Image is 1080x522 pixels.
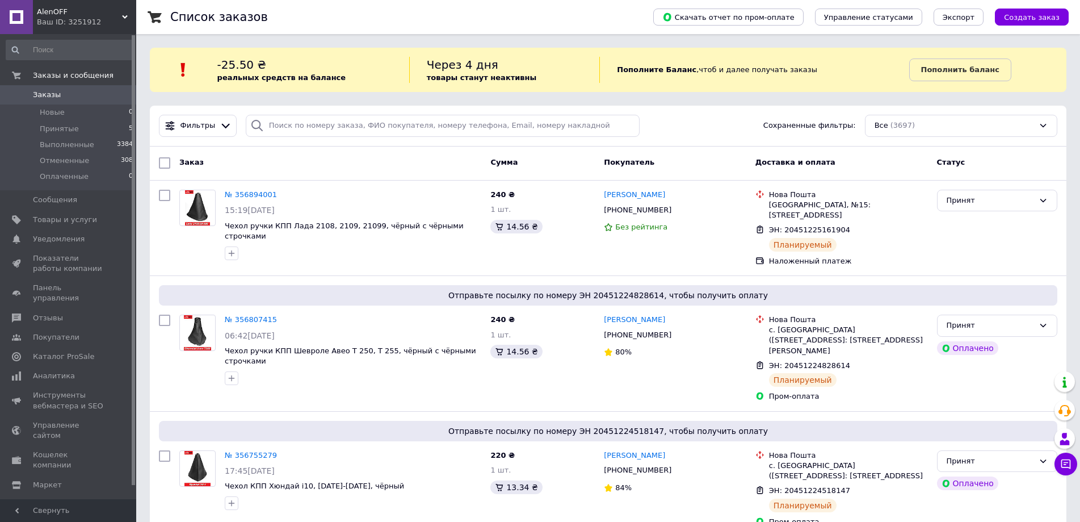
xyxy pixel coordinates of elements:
div: 13.34 ₴ [490,481,542,494]
button: Чат с покупателем [1054,453,1077,475]
a: № 356894001 [225,190,277,199]
span: 3384 [117,140,133,150]
span: Отправьте посылку по номеру ЭН 20451224518147, чтобы получить оплату [163,425,1053,437]
span: -25.50 ₴ [217,58,266,72]
a: Чехол ручки КПП Лада 2108, 2109, 21099, чёрный с чёрными строчками [225,222,464,241]
span: Создать заказ [1004,13,1060,22]
span: Заказы и сообщения [33,70,114,81]
div: Нова Пошта [769,190,928,200]
b: Пополните Баланс [617,65,696,74]
div: Ваш ID: 3251912 [37,17,136,27]
div: Принят [947,320,1034,332]
span: Каталог ProSale [33,352,94,362]
a: № 356807415 [225,315,277,324]
span: Покупатели [33,332,79,343]
span: 240 ₴ [490,190,515,199]
span: 1 шт. [490,205,511,214]
div: 14.56 ₴ [490,220,542,233]
span: Оплаченные [40,172,89,182]
a: Фото товару [179,450,216,487]
div: [PHONE_NUMBER] [602,463,674,478]
a: [PERSON_NAME] [604,450,665,461]
a: Создать заказ [984,12,1069,21]
span: Аналитика [33,371,75,381]
div: Оплачено [937,477,998,490]
div: 14.56 ₴ [490,345,542,358]
div: [GEOGRAPHIC_DATA], №15: [STREET_ADDRESS] [769,200,928,220]
span: 06:42[DATE] [225,331,275,340]
button: Создать заказ [995,9,1069,26]
span: 1 шт. [490,331,511,339]
div: с. [GEOGRAPHIC_DATA] ([STREET_ADDRESS]: [STREET_ADDRESS][PERSON_NAME] [769,325,928,356]
span: Отзывы [33,313,63,323]
a: Пополнить баланс [909,59,1011,81]
div: Планируемый [769,238,837,252]
span: 17:45[DATE] [225,466,275,475]
img: Фото товару [184,315,211,350]
div: Оплачено [937,341,998,355]
span: AlenOFF [37,7,122,17]
img: Фото товару [184,451,211,486]
span: 84% [615,483,632,492]
a: Фото товару [179,315,216,351]
span: 80% [615,348,632,356]
span: Сохраненные фильтры: [763,120,856,131]
div: , чтоб и далее получать заказы [599,57,909,83]
span: 5 [129,124,133,134]
div: Пром-оплата [769,391,928,402]
span: Сообщения [33,195,77,205]
span: 1 шт. [490,466,511,474]
span: ЭН: 20451224828614 [769,361,850,370]
span: Все [875,120,888,131]
span: Экспорт [943,13,974,22]
b: товары станут неактивны [427,73,537,82]
a: Чехол ручки КПП Шевроле Авео T 250, T 255, чёрный с чёрными строчками [225,346,476,366]
span: 0 [129,172,133,182]
span: Принятые [40,124,79,134]
button: Экспорт [934,9,984,26]
span: Через 4 дня [427,58,498,72]
span: Панель управления [33,283,105,303]
span: ЭН: 20451224518147 [769,486,850,495]
img: Фото товару [185,190,210,225]
span: 240 ₴ [490,315,515,324]
a: [PERSON_NAME] [604,315,665,325]
button: Скачать отчет по пром-оплате [653,9,804,26]
span: Заказы [33,90,61,100]
a: № 356755279 [225,451,277,460]
span: Кошелек компании [33,450,105,470]
span: Выполненные [40,140,94,150]
span: Инструменты вебмастера и SEO [33,390,105,411]
div: [PHONE_NUMBER] [602,203,674,218]
span: Статус [937,158,965,166]
span: Фильтры [180,120,216,131]
img: :exclamation: [175,61,192,78]
div: Нова Пошта [769,450,928,461]
b: реальных средств на балансе [217,73,346,82]
span: Скачать отчет по пром-оплате [662,12,795,22]
input: Поиск [6,40,134,60]
b: Пополнить баланс [921,65,999,74]
a: Чехол КПП Хюндай і10, [DATE]-[DATE], чёрный [225,482,404,490]
span: 0 [129,107,133,118]
a: [PERSON_NAME] [604,190,665,201]
span: Сумма [490,158,518,166]
a: Фото товару [179,190,216,226]
div: с. [GEOGRAPHIC_DATA] ([STREET_ADDRESS]: [STREET_ADDRESS] [769,461,928,481]
span: Отмененные [40,156,89,166]
span: Управление сайтом [33,420,105,441]
span: 308 [121,156,133,166]
button: Управление статусами [815,9,922,26]
h1: Список заказов [170,10,268,24]
input: Поиск по номеру заказа, ФИО покупателя, номеру телефона, Email, номеру накладной [246,115,640,137]
span: Товары и услуги [33,215,97,225]
span: Новые [40,107,65,118]
div: Принят [947,195,1034,207]
div: Планируемый [769,373,837,387]
span: Без рейтинга [615,223,667,231]
div: Наложенный платеж [769,256,928,266]
span: 15:19[DATE] [225,206,275,215]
